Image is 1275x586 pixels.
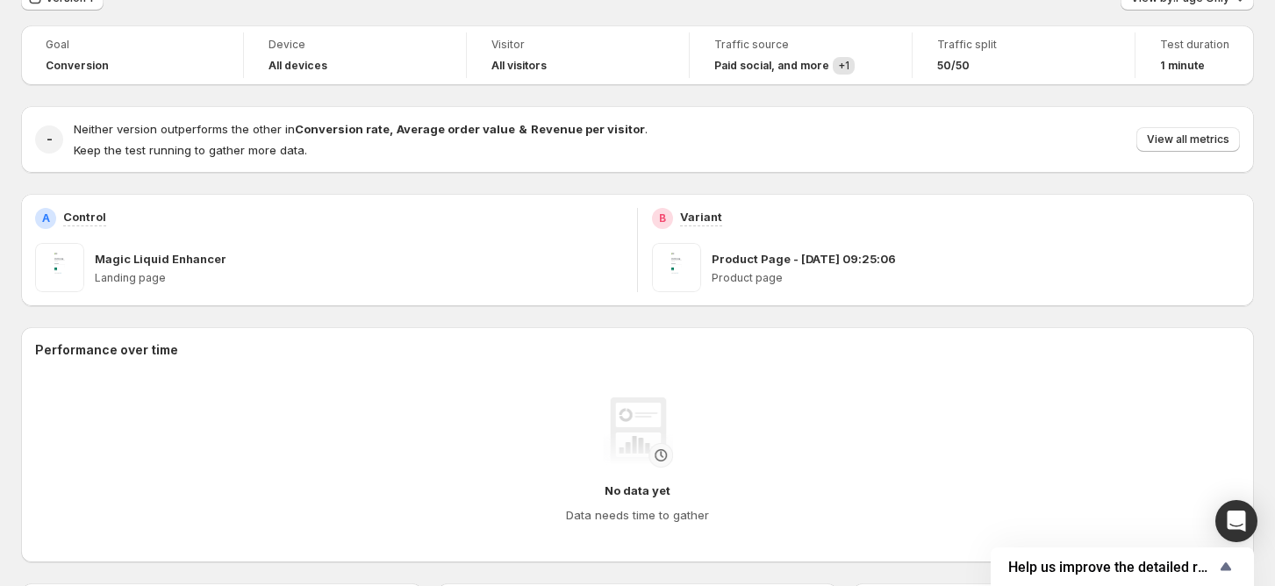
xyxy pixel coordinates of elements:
img: Magic Liquid Enhancer [35,243,84,292]
p: Landing page [95,271,623,285]
span: Traffic source [714,38,887,52]
h4: Data needs time to gather [566,506,709,524]
a: Traffic sourcePaid social, and more+1 [714,36,887,75]
h4: All visitors [491,59,547,73]
span: Goal [46,38,218,52]
h2: Performance over time [35,341,1240,359]
button: View all metrics [1136,127,1240,152]
strong: & [519,122,527,136]
span: + 1 [838,59,849,72]
strong: Conversion rate [295,122,390,136]
button: Show survey - Help us improve the detailed report for A/B campaigns [1008,556,1236,577]
span: Conversion [46,59,109,73]
span: Keep the test running to gather more data. [74,143,307,157]
h2: B [659,211,666,225]
strong: Average order value [397,122,515,136]
strong: , [390,122,393,136]
a: DeviceAll devices [269,36,441,75]
a: GoalConversion [46,36,218,75]
span: Test duration [1160,38,1229,52]
span: Help us improve the detailed report for A/B campaigns [1008,559,1215,575]
p: Variant [680,208,722,225]
a: VisitorAll visitors [491,36,664,75]
strong: Revenue per visitor [531,122,645,136]
div: Open Intercom Messenger [1215,500,1257,542]
a: Traffic split50/50 [937,36,1110,75]
span: 1 minute [1160,59,1205,73]
p: Product page [712,271,1240,285]
span: View all metrics [1147,132,1229,146]
h4: Paid social , and more [714,59,829,73]
h4: No data yet [605,482,670,499]
img: Product Page - Jul 31, 09:25:06 [652,243,701,292]
h2: - [47,131,53,148]
span: Traffic split [937,38,1110,52]
span: Neither version outperforms the other in . [74,122,648,136]
span: Device [269,38,441,52]
p: Control [63,208,106,225]
h4: All devices [269,59,327,73]
a: Test duration1 minute [1160,36,1229,75]
h2: A [42,211,50,225]
span: Visitor [491,38,664,52]
p: Magic Liquid Enhancer [95,250,226,268]
p: Product Page - [DATE] 09:25:06 [712,250,896,268]
span: 50/50 [937,59,970,73]
img: No data yet [603,397,673,468]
